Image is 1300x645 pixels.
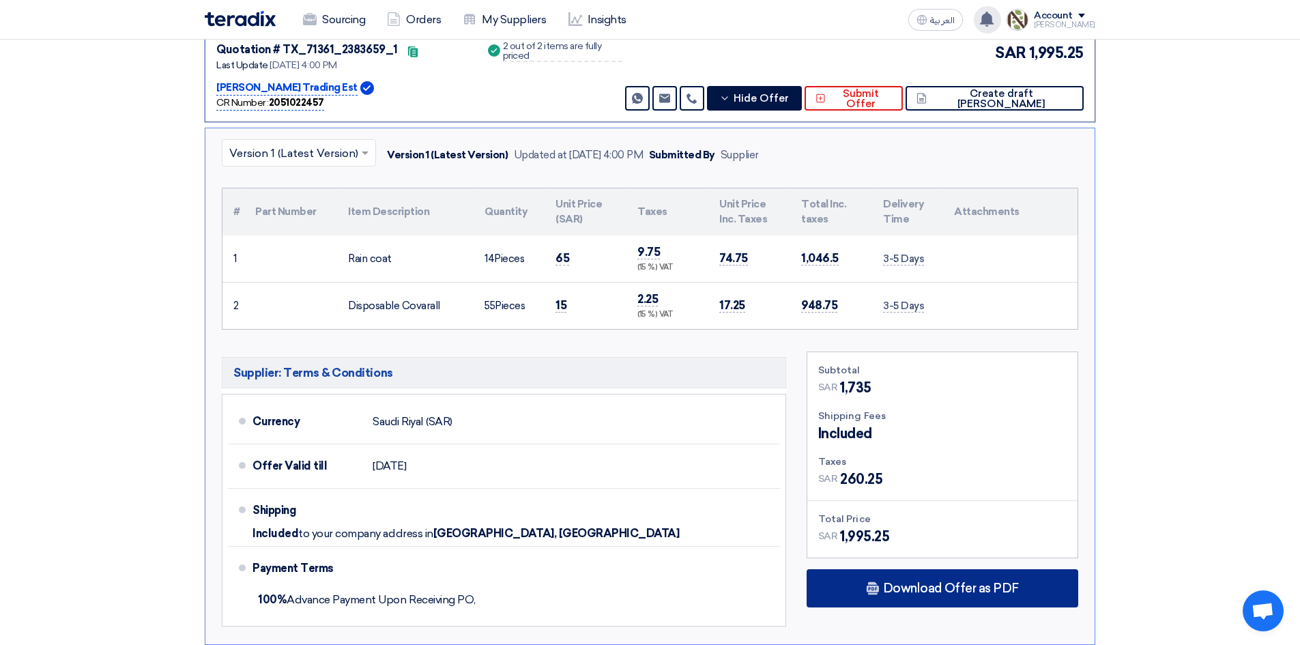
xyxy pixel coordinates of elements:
span: 74.75 [719,251,748,266]
img: Screenshot___1756930143446.png [1007,9,1028,31]
div: CR Number : [216,96,324,111]
div: Rain coat [348,251,463,267]
div: Shipping Fees [818,409,1067,423]
span: 1,735 [840,377,871,398]
span: 948.75 [801,298,837,313]
a: Sourcing [292,5,376,35]
div: Offer Valid till [252,450,362,483]
div: Updated at [DATE] 4:00 PM [514,147,644,163]
span: العربية [930,16,955,25]
td: 2 [222,282,244,329]
td: Pieces [474,235,545,283]
th: Part Number [244,188,337,235]
span: 1,995.25 [840,526,889,547]
div: Quotation # TX_71361_2383659_1 [216,42,398,58]
div: 2 out of 2 items are fully priced [503,42,622,62]
span: Advance Payment Upon Receiving PO, [258,593,476,606]
button: Hide Offer [707,86,802,111]
th: Unit Price (SAR) [545,188,626,235]
div: Shipping [252,494,362,527]
div: Submitted By [649,147,715,163]
span: Submit Offer [829,89,892,109]
span: 9.75 [637,245,660,259]
a: Insights [558,5,637,35]
span: 14 [485,253,494,265]
span: 55 [485,300,495,312]
span: Last Update [216,59,268,71]
span: to your company address in [298,527,433,541]
div: Currency [252,405,362,438]
div: (15 %) VAT [637,309,697,321]
div: (15 %) VAT [637,262,697,274]
div: Total Price [818,512,1067,526]
div: Subtotal [818,363,1067,377]
p: [PERSON_NAME] Trading Est [216,80,358,96]
span: Download Offer as PDF [883,582,1019,594]
th: Quantity [474,188,545,235]
a: Orders [376,5,452,35]
div: Disposable Covarall [348,298,463,314]
button: Submit Offer [805,86,903,111]
span: 2.25 [637,292,658,306]
span: Hide Offer [734,94,789,104]
th: # [222,188,244,235]
button: العربية [908,9,963,31]
a: My Suppliers [452,5,557,35]
span: SAR [818,380,838,395]
th: Total Inc. taxes [790,188,872,235]
div: Saudi Riyal (SAR) [373,409,452,435]
span: Included [252,527,298,541]
h5: Supplier: Terms & Conditions [222,357,786,388]
img: Teradix logo [205,11,276,27]
span: 65 [555,251,569,266]
strong: 100% [258,593,287,606]
th: Delivery Time [872,188,943,235]
span: [GEOGRAPHIC_DATA], [GEOGRAPHIC_DATA] [433,527,680,541]
div: Taxes [818,455,1067,469]
span: 15 [555,298,566,313]
div: Account [1034,10,1073,22]
img: Verified Account [360,81,374,95]
span: 17.25 [719,298,745,313]
div: Version 1 (Latest Version) [387,147,508,163]
span: SAR [818,472,838,486]
th: Unit Price Inc. Taxes [708,188,790,235]
td: 1 [222,235,244,283]
span: 1,995.25 [1029,42,1084,64]
div: Payment Terms [252,552,764,585]
span: 3-5 Days [883,300,924,313]
span: Create draft [PERSON_NAME] [930,89,1073,109]
div: Supplier [721,147,759,163]
td: Pieces [474,282,545,329]
th: Attachments [943,188,1078,235]
div: [PERSON_NAME] [1034,21,1095,29]
button: Create draft [PERSON_NAME] [906,86,1084,111]
b: 2051022457 [269,97,324,109]
span: [DATE] 4:00 PM [270,59,336,71]
span: 3-5 Days [883,253,924,266]
span: SAR [818,529,838,543]
div: Open chat [1243,590,1284,631]
span: 260.25 [840,469,882,489]
span: [DATE] [373,459,406,473]
th: Taxes [626,188,708,235]
span: Included [818,423,872,444]
th: Item Description [337,188,474,235]
span: 1,046.5 [801,251,839,266]
span: SAR [995,42,1026,64]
